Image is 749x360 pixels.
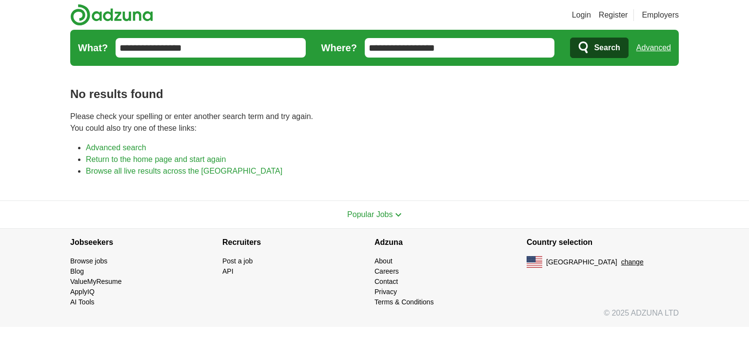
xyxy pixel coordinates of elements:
[621,257,644,267] button: change
[374,278,398,285] a: Contact
[70,298,95,306] a: AI Tools
[86,143,146,152] a: Advanced search
[546,257,617,267] span: [GEOGRAPHIC_DATA]
[78,40,108,55] label: What?
[347,210,393,219] span: Popular Jobs
[527,256,542,268] img: US flag
[374,288,397,296] a: Privacy
[594,38,620,58] span: Search
[86,167,282,175] a: Browse all live results across the [GEOGRAPHIC_DATA]
[636,38,671,58] a: Advanced
[321,40,357,55] label: Where?
[570,38,628,58] button: Search
[374,257,393,265] a: About
[374,267,399,275] a: Careers
[642,9,679,21] a: Employers
[86,155,226,163] a: Return to the home page and start again
[70,85,679,103] h1: No results found
[70,267,84,275] a: Blog
[70,111,679,134] p: Please check your spelling or enter another search term and try again. You could also try one of ...
[70,278,122,285] a: ValueMyResume
[395,213,402,217] img: toggle icon
[222,257,253,265] a: Post a job
[62,307,687,327] div: © 2025 ADZUNA LTD
[222,267,234,275] a: API
[374,298,434,306] a: Terms & Conditions
[70,4,153,26] img: Adzuna logo
[527,229,679,256] h4: Country selection
[70,257,107,265] a: Browse jobs
[572,9,591,21] a: Login
[70,288,95,296] a: ApplyIQ
[599,9,628,21] a: Register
